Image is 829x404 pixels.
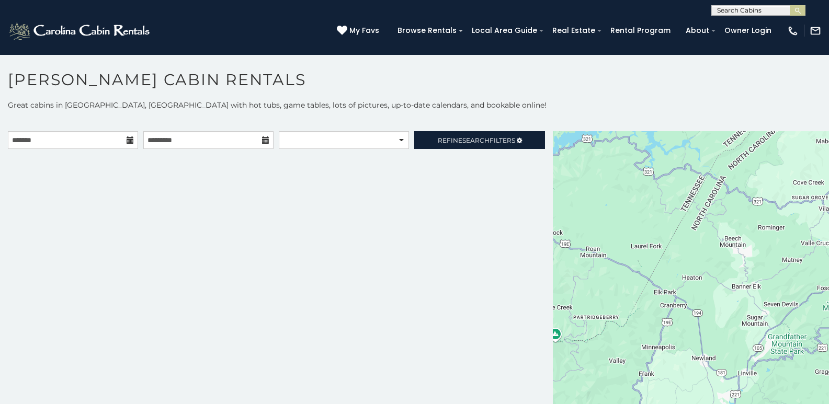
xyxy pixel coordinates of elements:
[680,22,714,39] a: About
[462,136,490,144] span: Search
[547,22,600,39] a: Real Estate
[414,131,544,149] a: RefineSearchFilters
[787,25,799,37] img: phone-regular-white.png
[392,22,462,39] a: Browse Rentals
[605,22,676,39] a: Rental Program
[8,20,153,41] img: White-1-2.png
[719,22,777,39] a: Owner Login
[337,25,382,37] a: My Favs
[467,22,542,39] a: Local Area Guide
[810,25,821,37] img: mail-regular-white.png
[349,25,379,36] span: My Favs
[438,136,515,144] span: Refine Filters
